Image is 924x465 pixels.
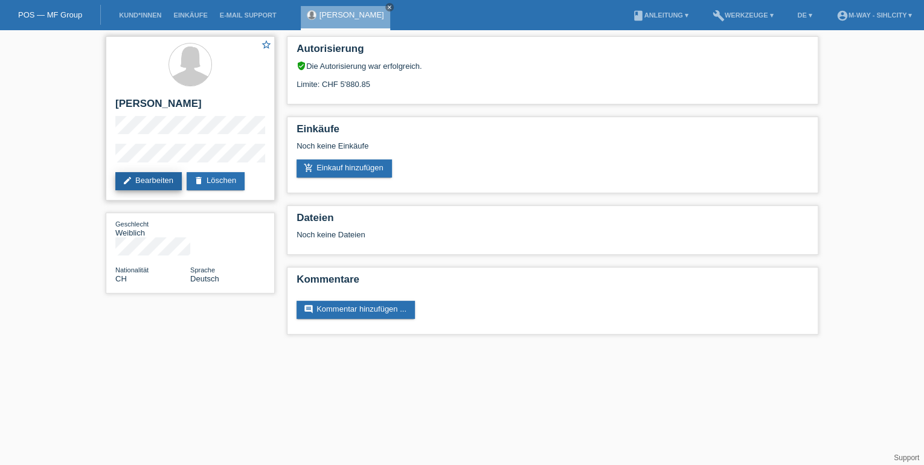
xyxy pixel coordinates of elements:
[187,172,245,190] a: deleteLöschen
[194,176,204,185] i: delete
[626,11,694,19] a: bookAnleitung ▾
[297,301,415,319] a: commentKommentar hinzufügen ...
[297,61,809,71] div: Die Autorisierung war erfolgreich.
[115,266,149,274] span: Nationalität
[115,274,127,283] span: Schweiz
[297,274,809,292] h2: Kommentare
[830,11,918,19] a: account_circlem-way - Sihlcity ▾
[297,212,809,230] h2: Dateien
[297,230,666,239] div: Noch keine Dateien
[297,43,809,61] h2: Autorisierung
[115,98,265,116] h2: [PERSON_NAME]
[297,71,809,89] div: Limite: CHF 5'880.85
[167,11,213,19] a: Einkäufe
[18,10,82,19] a: POS — MF Group
[385,3,394,11] a: close
[319,10,384,19] a: [PERSON_NAME]
[836,10,849,22] i: account_circle
[123,176,132,185] i: edit
[261,39,272,50] i: star_border
[115,220,149,228] span: Geschlecht
[791,11,818,19] a: DE ▾
[115,219,190,237] div: Weiblich
[894,454,919,462] a: Support
[297,159,392,178] a: add_shopping_cartEinkauf hinzufügen
[113,11,167,19] a: Kund*innen
[387,4,393,10] i: close
[190,274,219,283] span: Deutsch
[214,11,283,19] a: E-Mail Support
[190,266,215,274] span: Sprache
[632,10,644,22] i: book
[297,123,809,141] h2: Einkäufe
[304,163,313,173] i: add_shopping_cart
[261,39,272,52] a: star_border
[297,141,809,159] div: Noch keine Einkäufe
[304,304,313,314] i: comment
[297,61,306,71] i: verified_user
[713,10,725,22] i: build
[115,172,182,190] a: editBearbeiten
[707,11,780,19] a: buildWerkzeuge ▾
